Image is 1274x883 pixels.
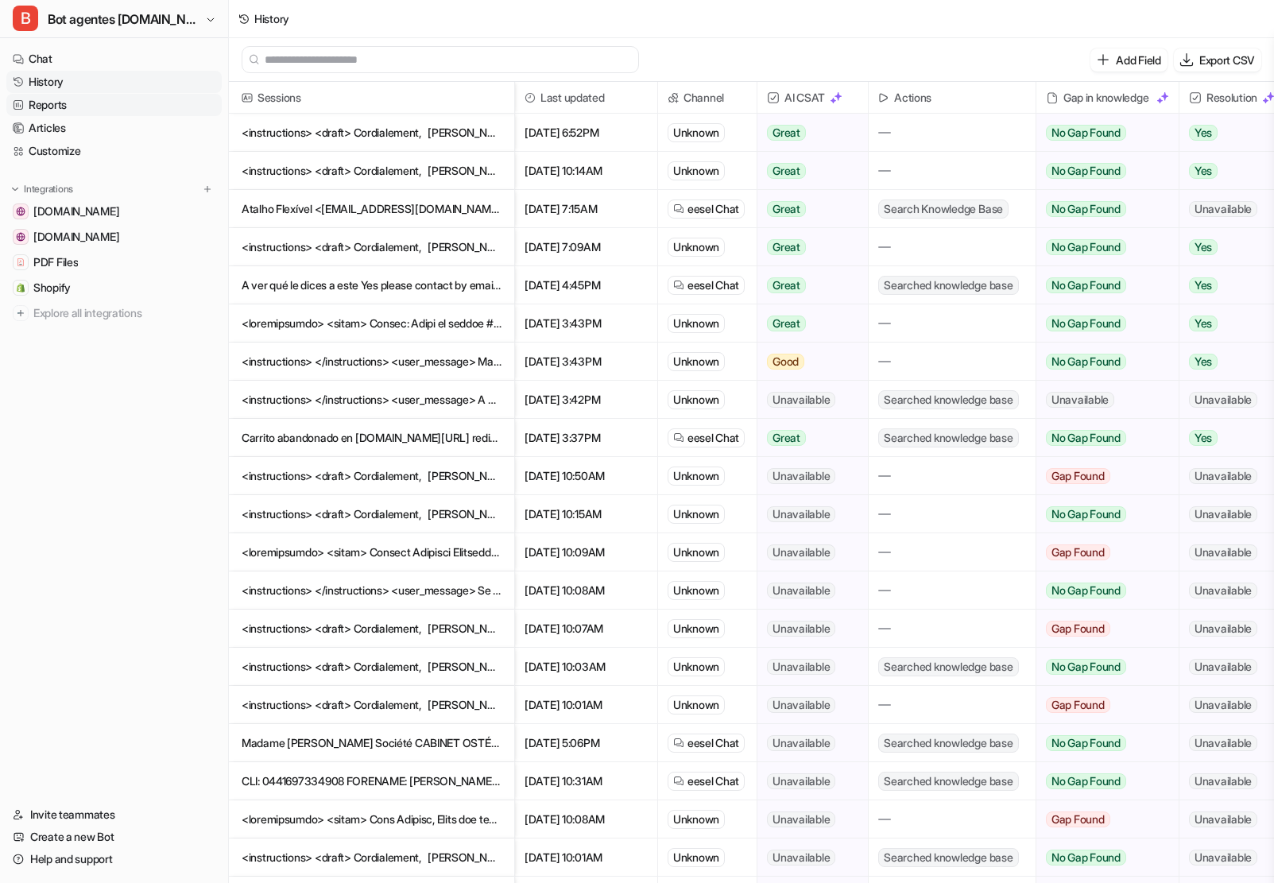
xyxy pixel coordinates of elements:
[668,581,725,600] div: Unknown
[1189,583,1257,598] span: Unavailable
[1189,468,1257,484] span: Unavailable
[668,238,725,257] div: Unknown
[242,190,501,228] p: Atalho Flexível <[EMAIL_ADDRESS][DOMAIN_NAME]> mar. [DATE] 17:16 (il y a 13 heures) À moi, [PERSO...
[673,277,739,293] a: eesel Chat
[673,773,739,789] a: eesel Chat
[767,811,835,827] span: Unavailable
[757,152,858,190] button: Great
[668,619,725,638] div: Unknown
[1036,724,1167,762] button: No Gap Found
[16,283,25,292] img: Shopify
[757,304,858,343] button: Great
[894,82,931,114] h2: Actions
[521,686,651,724] span: [DATE] 10:01AM
[521,762,651,800] span: [DATE] 10:31AM
[1036,838,1167,877] button: No Gap Found
[1189,277,1218,293] span: Yes
[767,850,835,866] span: Unavailable
[767,697,835,713] span: Unavailable
[767,392,835,408] span: Unavailable
[668,161,725,180] div: Unknown
[673,280,684,291] img: eeselChat
[6,71,222,93] a: History
[757,343,858,381] button: Good
[254,10,289,27] div: History
[767,163,806,179] span: Great
[1189,239,1218,255] span: Yes
[1036,190,1167,228] button: No Gap Found
[1174,48,1261,72] button: Export CSV
[521,266,651,304] span: [DATE] 4:45PM
[521,419,651,457] span: [DATE] 3:37PM
[767,201,806,217] span: Great
[6,251,222,273] a: PDF FilesPDF Files
[767,125,806,141] span: Great
[1046,621,1110,637] span: Gap Found
[1036,800,1167,838] button: Gap Found
[1046,163,1126,179] span: No Gap Found
[521,457,651,495] span: [DATE] 10:50AM
[242,533,501,571] p: <loremipsumdo> <sitam> Consect Adipisci Elitseddoe, Tempo inci utlab etdolo ma ali enimad minimve...
[242,266,501,304] p: A ver qué le dices a este Yes please contact by email :) 7:36 AM Primera respuesta Thank you for ...
[767,583,835,598] span: Unavailable
[242,343,501,381] p: <instructions> </instructions> <user_message> Mandarle los vídeos del 061464 y 061450 y explicarl...
[1036,686,1167,724] button: Gap Found
[673,201,739,217] a: eesel Chat
[757,190,858,228] button: Great
[48,8,201,30] span: Bot agentes [DOMAIN_NAME]
[1046,316,1126,331] span: No Gap Found
[6,302,222,324] a: Explore all integrations
[1036,419,1167,457] button: No Gap Found
[521,610,651,648] span: [DATE] 10:07AM
[6,226,222,248] a: www.lioninox.com[DOMAIN_NAME]
[1189,697,1257,713] span: Unavailable
[673,430,739,446] a: eesel Chat
[242,571,501,610] p: <instructions> </instructions> <user_message> Se puede arreglar. Ofrecele 40 euros de descuento s...
[687,201,739,217] span: eesel Chat
[33,229,119,245] span: [DOMAIN_NAME]
[878,848,1018,867] span: Searched knowledge base
[668,123,725,142] div: Unknown
[757,114,858,152] button: Great
[242,419,501,457] p: Carrito abandonado en [DOMAIN_NAME][URL] redirigir a [DOMAIN_NAME] Información del pago De Online...
[687,773,739,789] span: eesel Chat
[767,239,806,255] span: Great
[673,432,684,443] img: eeselChat
[668,505,725,524] div: Unknown
[1189,201,1257,217] span: Unavailable
[6,277,222,299] a: ShopifyShopify
[521,82,651,114] span: Last updated
[521,190,651,228] span: [DATE] 7:15AM
[878,428,1018,447] span: Searched knowledge base
[521,533,651,571] span: [DATE] 10:09AM
[1046,354,1126,370] span: No Gap Found
[1036,533,1167,571] button: Gap Found
[767,659,835,675] span: Unavailable
[1036,495,1167,533] button: No Gap Found
[878,772,1018,791] span: Searched knowledge base
[1046,201,1126,217] span: No Gap Found
[668,352,725,371] div: Unknown
[673,776,684,787] img: eeselChat
[521,800,651,838] span: [DATE] 10:08AM
[521,495,651,533] span: [DATE] 10:15AM
[1046,239,1126,255] span: No Gap Found
[521,228,651,266] span: [DATE] 7:09AM
[1046,430,1126,446] span: No Gap Found
[242,495,501,533] p: <instructions> <draft> Cordialement, [PERSON_NAME] France: [PHONE_NUMBER] [GEOGRAPHIC_DATA] : [PH...
[1036,114,1167,152] button: No Gap Found
[521,838,651,877] span: [DATE] 10:01AM
[687,735,739,751] span: eesel Chat
[673,735,739,751] a: eesel Chat
[1046,125,1126,141] span: No Gap Found
[668,467,725,486] div: Unknown
[668,848,725,867] div: Unknown
[767,430,806,446] span: Great
[16,207,25,216] img: handwashbasin.com
[6,140,222,162] a: Customize
[1046,735,1126,751] span: No Gap Found
[668,314,725,333] div: Unknown
[664,82,750,114] span: Channel
[242,648,501,686] p: <instructions> <draft> Cordialement, [PERSON_NAME] France: [PHONE_NUMBER] [GEOGRAPHIC_DATA] : [PH...
[1189,430,1218,446] span: Yes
